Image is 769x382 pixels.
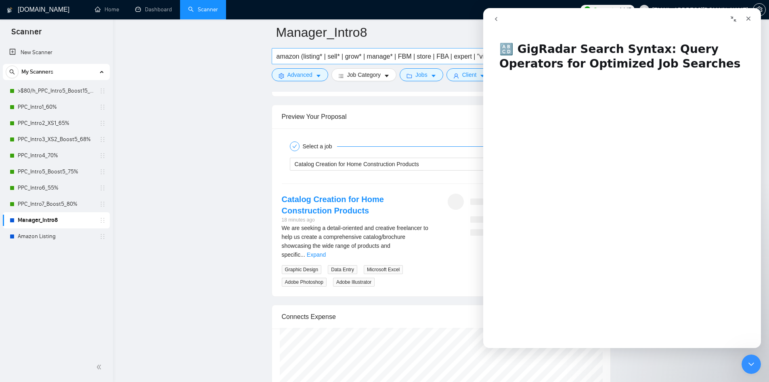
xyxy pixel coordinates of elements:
span: caret-down [480,73,485,79]
a: setting [753,6,766,13]
a: PPC_Intro1_60% [18,99,94,115]
a: searchScanner [188,6,218,13]
a: Amazon Listing [18,228,94,245]
a: PPC_Intro2_XS1_65% [18,115,94,131]
input: Search Freelance Jobs... [277,51,492,61]
span: Client [462,70,477,79]
a: New Scanner [9,44,103,61]
div: Connects Expense [282,305,601,328]
img: upwork-logo.png [584,6,591,13]
span: holder [99,169,106,175]
span: holder [99,185,106,191]
span: folder [407,73,412,79]
a: Manager_Intro8 [18,212,94,228]
span: caret-down [316,73,321,79]
a: >$80/h_PPC_Intro5_Boost15_65% [18,83,94,99]
li: My Scanners [3,64,110,245]
a: PPC_Intro4_70% [18,148,94,164]
div: Select a job [303,141,337,151]
span: Connects: [593,5,617,14]
span: Scanner [5,26,48,43]
span: user [641,7,647,13]
span: holder [99,120,106,127]
span: Graphic Design [282,265,322,274]
span: user [453,73,459,79]
input: Scanner name... [276,22,594,42]
span: caret-down [384,73,390,79]
span: check [292,144,297,149]
a: PPC_Intro3_XS2_Boost5_68% [18,131,94,148]
li: New Scanner [3,44,110,61]
span: My Scanners [21,64,53,80]
span: Catalog Creation for Home Construction Products [295,161,419,167]
span: Advanced [287,70,312,79]
button: search [6,65,19,78]
span: Adobe Photoshop [282,278,327,287]
span: 1447 [619,5,631,14]
button: setting [753,3,766,16]
iframe: Intercom live chat [483,8,761,348]
a: Expand [307,251,326,258]
span: Job Category [347,70,381,79]
span: Microsoft Excel [364,265,403,274]
span: holder [99,217,106,224]
a: homeHome [95,6,119,13]
span: holder [99,233,106,240]
a: PPC_Intro6_55% [18,180,94,196]
a: PPC_Intro7_Boost5_80% [18,196,94,212]
a: Catalog Creation for Home Construction Products [282,195,384,215]
div: Preview Your Proposal [282,105,601,128]
span: We are seeking a detail-oriented and creative freelancer to help us create a comprehensive catalo... [282,225,428,258]
span: bars [338,73,344,79]
button: userClientcaret-down [446,68,492,81]
div: We are seeking a detail-oriented and creative freelancer to help us create a comprehensive catalo... [282,224,435,259]
span: Adobe Illustrator [333,278,375,287]
img: logo [7,4,13,17]
span: Jobs [415,70,427,79]
a: dashboardDashboard [135,6,172,13]
span: Data Entry [328,265,357,274]
button: settingAdvancedcaret-down [272,68,328,81]
span: ... [300,251,305,258]
span: holder [99,201,106,207]
button: barsJob Categorycaret-down [331,68,396,81]
a: PPC_Intro5_Boost5_75% [18,164,94,180]
span: holder [99,88,106,94]
span: holder [99,104,106,110]
span: setting [279,73,284,79]
span: holder [99,152,106,159]
iframe: Intercom live chat [742,355,761,374]
span: search [6,69,18,75]
span: double-left [96,363,104,371]
span: caret-down [431,73,436,79]
span: holder [99,136,106,143]
div: 18 minutes ago [282,216,435,224]
button: folderJobscaret-down [400,68,443,81]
